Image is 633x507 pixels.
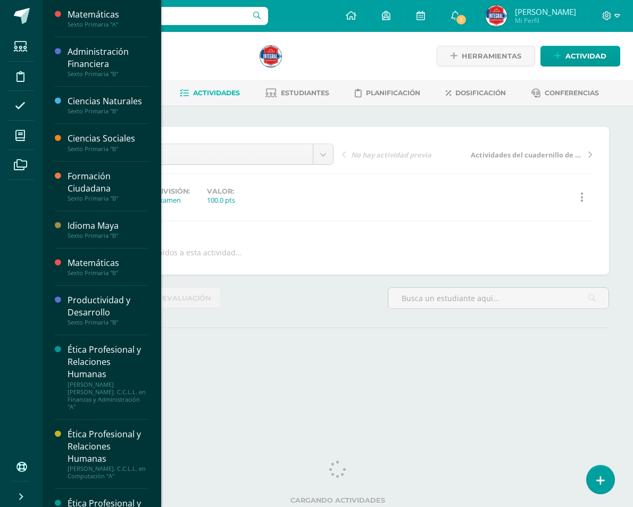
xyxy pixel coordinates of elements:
[193,89,240,97] span: Actividades
[366,89,420,97] span: Planificación
[84,144,333,164] a: Examen
[515,16,576,25] span: Mi Perfil
[565,46,606,66] span: Actividad
[68,257,148,277] a: MatemáticasSexto Primaria "B"
[68,170,148,202] a: Formación CiudadanaSexto Primaria "B"
[68,269,148,277] div: Sexto Primaria "B"
[207,195,235,205] div: 100.0 pts
[515,6,576,17] span: [PERSON_NAME]
[180,85,240,102] a: Actividades
[437,46,535,67] a: Herramientas
[281,89,329,97] span: Estudiantes
[68,46,148,78] a: Administración FinancieraSexto Primaria "B"
[68,428,148,480] a: Ética Profesional y Relaciones Humanas[PERSON_NAME]. C.C.L.L. en Computación "A"
[68,257,148,269] div: Matemáticas
[68,46,148,70] div: Administración Financiera
[68,95,148,107] div: Ciencias Naturales
[68,294,148,326] a: Productividad y DesarrolloSexto Primaria "B"
[68,21,148,28] div: Sexto Primaria "A"
[68,195,148,202] div: Sexto Primaria "B"
[455,89,506,97] span: Dosificación
[68,70,148,78] div: Sexto Primaria "B"
[68,294,148,319] div: Productividad y Desarrollo
[471,150,584,160] span: Actividades del cuadernillo de Actividades
[83,44,247,59] h1: Matemáticas
[90,247,242,257] div: No hay archivos subidos a esta actividad...
[68,344,148,380] div: Ética Profesional y Relaciones Humanas
[83,59,247,69] div: Sexto Primaria 'A'
[68,9,148,21] div: Matemáticas
[540,46,620,67] a: Actividad
[68,232,148,239] div: Sexto Primaria "B"
[68,428,148,465] div: Ética Profesional y Relaciones Humanas
[455,14,467,26] span: 1
[207,187,235,195] label: Valor:
[486,5,507,27] img: 9bb1d8f5d5b793af5ad0d6107dc6c347.png
[462,46,521,66] span: Herramientas
[68,170,148,195] div: Formación Ciudadana
[68,9,148,28] a: MatemáticasSexto Primaria "A"
[531,85,599,102] a: Conferencias
[68,220,148,232] div: Idioma Maya
[68,95,148,115] a: Ciencias NaturalesSexto Primaria "B"
[68,132,148,145] div: Ciencias Sociales
[467,149,592,160] a: Actividades del cuadernillo de Actividades
[545,89,599,97] span: Conferencias
[92,144,305,164] span: Examen
[68,107,148,115] div: Sexto Primaria "B"
[351,150,431,160] span: No hay actividad previa
[355,85,420,102] a: Planificación
[265,85,329,102] a: Estudiantes
[68,344,148,410] a: Ética Profesional y Relaciones Humanas[PERSON_NAME] [PERSON_NAME]. C.C.L.L. en Finanzas y Adminis...
[388,288,609,309] input: Busca un estudiante aquí...
[71,496,605,504] label: Cargando actividades
[446,85,506,102] a: Dosificación
[68,145,148,153] div: Sexto Primaria "B"
[68,132,148,152] a: Ciencias SocialesSexto Primaria "B"
[68,381,148,411] div: [PERSON_NAME] [PERSON_NAME]. C.C.L.L. en Finanzas y Administración "A"
[155,195,190,205] div: Examen
[68,319,148,326] div: Sexto Primaria "B"
[68,220,148,239] a: Idioma MayaSexto Primaria "B"
[260,46,281,67] img: 9bb1d8f5d5b793af5ad0d6107dc6c347.png
[155,187,190,195] label: División:
[68,465,148,480] div: [PERSON_NAME]. C.C.L.L. en Computación "A"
